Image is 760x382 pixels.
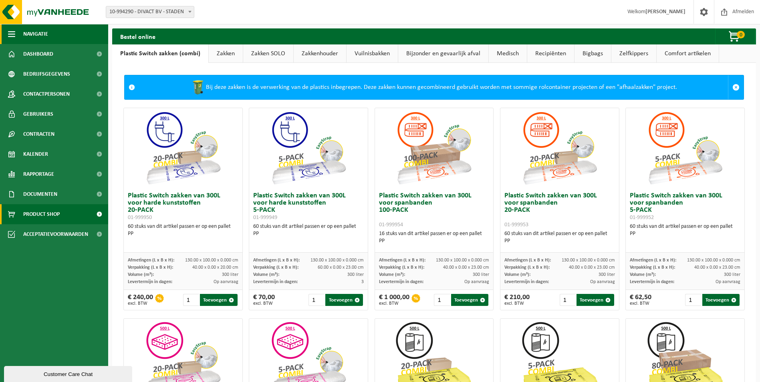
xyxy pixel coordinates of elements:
img: 01-999950 [143,108,223,188]
span: 130.00 x 100.00 x 0.000 cm [436,258,489,263]
span: excl. BTW [128,301,153,306]
div: PP [504,237,615,245]
img: 01-999949 [268,108,349,188]
span: Acceptatievoorwaarden [23,224,88,244]
span: 300 liter [599,272,615,277]
div: Bij deze zakken is de verwerking van de plastics inbegrepen. Deze zakken kunnen gecombineerd gebr... [139,75,728,99]
span: Levertermijn in dagen: [379,279,423,284]
button: Toevoegen [451,294,488,306]
span: Verpakking (L x B x H): [379,265,424,270]
span: 3 [361,279,364,284]
span: Rapportage [23,164,54,184]
a: Recipiënten [527,44,574,63]
span: 130.00 x 100.00 x 0.000 cm [562,258,615,263]
a: Vuilnisbakken [347,44,398,63]
h3: Plastic Switch zakken van 300L voor harde kunststoffen 20-PACK [128,192,238,221]
span: Kalender [23,144,48,164]
span: Volume (m³): [630,272,656,277]
a: Zakken SOLO [243,44,293,63]
span: 40.00 x 0.00 x 20.00 cm [192,265,238,270]
a: Comfort artikelen [657,44,719,63]
span: Afmetingen (L x B x H): [630,258,676,263]
a: Zakken [209,44,243,63]
h3: Plastic Switch zakken van 300L voor spanbanden 100-PACK [379,192,490,228]
img: 01-999954 [394,108,474,188]
span: Contactpersonen [23,84,70,104]
span: 300 liter [222,272,238,277]
span: Levertermijn in dagen: [630,279,674,284]
button: 0 [715,28,755,44]
span: Verpakking (L x B x H): [630,265,675,270]
span: 01-999950 [128,215,152,221]
input: 1 [183,294,199,306]
div: PP [128,230,238,237]
div: € 210,00 [504,294,530,306]
span: 40.00 x 0.00 x 23.00 cm [569,265,615,270]
span: Op aanvraag [716,279,740,284]
img: 01-999952 [645,108,725,188]
span: excl. BTW [504,301,530,306]
input: 1 [560,294,576,306]
span: Product Shop [23,204,60,224]
h2: Bestel online [112,28,163,44]
div: € 240,00 [128,294,153,306]
span: Afmetingen (L x B x H): [504,258,551,263]
span: Verpakking (L x B x H): [504,265,550,270]
span: 130.00 x 100.00 x 0.000 cm [185,258,238,263]
span: Op aanvraag [590,279,615,284]
span: 40.00 x 0.00 x 23.00 cm [694,265,740,270]
h3: Plastic Switch zakken van 300L voor spanbanden 5-PACK [630,192,740,221]
span: 01-999949 [253,215,277,221]
img: WB-0240-HPE-GN-50.png [190,79,206,95]
span: Volume (m³): [504,272,530,277]
div: € 70,00 [253,294,275,306]
button: Toevoegen [577,294,614,306]
span: Afmetingen (L x B x H): [253,258,300,263]
h3: Plastic Switch zakken van 300L voor spanbanden 20-PACK [504,192,615,228]
span: excl. BTW [379,301,409,306]
div: PP [253,230,364,237]
img: 01-999953 [520,108,600,188]
span: 10-994290 - DIVACT BV - STADEN [106,6,194,18]
button: Toevoegen [702,294,740,306]
strong: [PERSON_NAME] [645,9,685,15]
span: 01-999954 [379,222,403,228]
span: Levertermijn in dagen: [128,279,172,284]
span: 0 [737,31,745,38]
span: Contracten [23,124,54,144]
span: Op aanvraag [214,279,238,284]
iframe: chat widget [4,364,134,382]
div: PP [630,230,740,237]
div: 60 stuks van dit artikel passen er op een pallet [504,230,615,245]
span: 300 liter [724,272,740,277]
span: Verpakking (L x B x H): [253,265,298,270]
button: Toevoegen [200,294,237,306]
span: Bedrijfsgegevens [23,64,70,84]
span: 130.00 x 100.00 x 0.000 cm [687,258,740,263]
a: Medisch [489,44,527,63]
button: Toevoegen [325,294,363,306]
a: Zakkenhouder [294,44,346,63]
div: € 62,50 [630,294,651,306]
span: excl. BTW [253,301,275,306]
span: Levertermijn in dagen: [504,279,549,284]
span: Volume (m³): [253,272,279,277]
div: 60 stuks van dit artikel passen er op een pallet [128,223,238,237]
div: 60 stuks van dit artikel passen er op een pallet [630,223,740,237]
input: 1 [434,294,450,306]
span: Op aanvraag [464,279,489,284]
input: 1 [685,294,701,306]
a: Plastic Switch zakken (combi) [112,44,208,63]
div: PP [379,237,490,245]
span: Documenten [23,184,57,204]
a: Bijzonder en gevaarlijk afval [398,44,488,63]
input: 1 [308,294,325,306]
span: Afmetingen (L x B x H): [379,258,425,263]
div: 60 stuks van dit artikel passen er op een pallet [253,223,364,237]
span: Verpakking (L x B x H): [128,265,173,270]
span: 01-999953 [504,222,528,228]
span: Volume (m³): [379,272,405,277]
a: Sluit melding [728,75,744,99]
